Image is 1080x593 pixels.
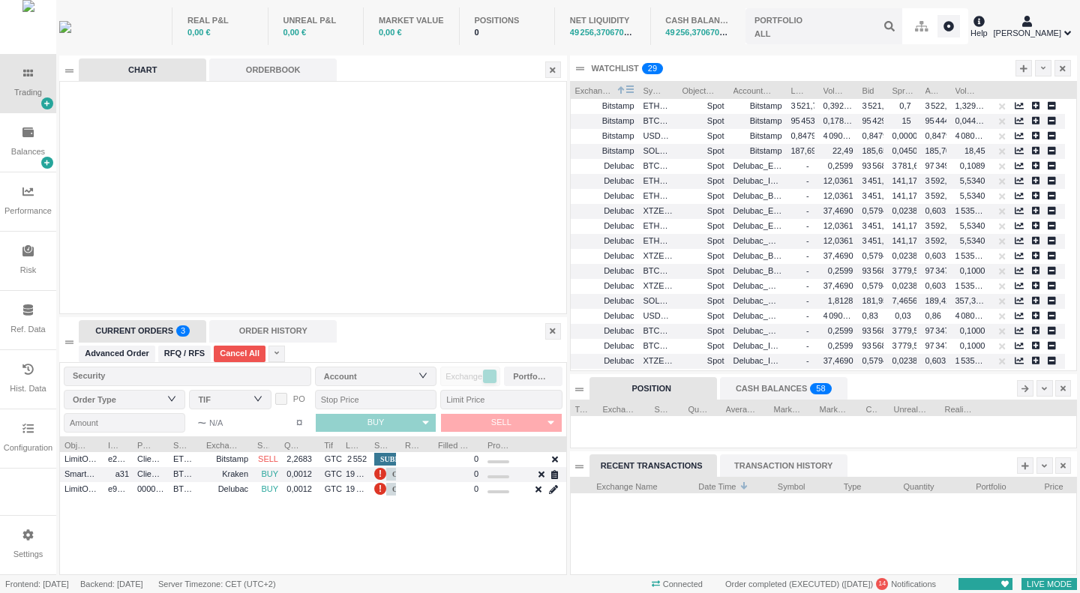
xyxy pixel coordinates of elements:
[892,191,923,200] span: 141,17
[925,176,961,185] span: 3 592,34
[589,377,717,400] div: POSITION
[682,352,724,370] span: Spot
[286,454,312,463] span: 2,2683
[960,326,985,335] span: 0,1000
[198,392,255,407] div: TIF
[820,400,848,415] span: Market Value
[374,436,387,451] span: Status
[682,157,724,175] span: Spot
[823,236,853,245] span: 12,0361
[955,311,996,320] span: 4 080,9814
[181,325,185,340] p: 3
[925,296,970,305] span: 189,42420
[682,142,724,160] span: Spot
[643,187,673,205] span: ETHEUR
[750,101,782,110] span: Bitstamp
[445,369,481,384] span: Exchange
[682,187,724,205] span: Spot
[733,236,831,245] span: Delubac_Retail_Particulier
[733,251,825,260] span: Delubac_Banque_Privee
[925,161,961,170] span: 97 349,8
[315,390,436,409] input: Stop Price
[955,82,976,97] span: Vol Ask
[682,232,724,250] span: Spot
[474,454,478,463] span: 0
[64,451,99,468] span: LimitOrder
[64,413,185,433] input: Amount
[862,131,898,140] span: 0,84791
[73,368,295,383] div: Security
[283,14,348,27] div: UNREAL P&L
[11,145,45,158] div: Balances
[602,131,634,140] span: Bitstamp
[832,146,853,155] span: 22,49
[892,131,928,140] span: 0,00006
[862,281,893,290] span: 0,5794
[823,176,853,185] span: 12,0361
[665,14,730,27] div: CASH BALANCE
[284,436,303,451] span: Quantity
[682,277,724,295] span: Spot
[173,466,197,483] span: BTCEUR
[892,341,924,350] span: 3 779,5
[733,311,831,320] span: Delubac_Retail_Particulier
[733,296,831,305] span: Delubac_Retail_Particulier
[960,161,985,170] span: 0,1089
[418,370,427,380] i: icon: down
[682,127,724,145] span: Spot
[257,436,269,451] span: Side
[828,341,853,350] span: 0,2599
[64,466,99,483] span: SmartLimitOrder
[321,436,333,451] span: Tif
[655,400,670,415] span: Symbol
[925,341,961,350] span: 97 347,8
[733,161,810,170] span: Delubac_Entreprises
[828,326,853,335] span: 0,2599
[806,251,814,260] span: -
[816,383,820,398] p: 5
[283,28,306,37] span: 0,00 €
[955,116,999,125] span: 0,04441011
[925,356,956,365] span: 0,6031
[862,191,898,200] span: 3 451,17
[602,101,634,110] span: Bitstamp
[925,82,937,97] span: Ask
[604,206,634,215] span: Delubac
[925,236,961,245] span: 3 592,34
[643,277,673,295] span: XTZEUR
[960,236,985,245] span: 5,5340
[643,142,673,160] span: SOLEUR
[791,82,805,97] span: Last
[604,356,634,365] span: Delubac
[10,323,45,336] div: Ref. Data
[173,481,197,498] span: BTCEUR
[379,14,444,27] div: MARKET VALUE
[925,221,961,230] span: 3 592,34
[575,400,587,415] span: Type
[187,28,211,37] span: 0,00 €
[374,468,386,480] span: Order is pending for more than 5s
[187,14,253,27] div: REAL P&L
[491,418,511,427] span: SELL
[209,320,337,343] div: ORDER HISTORY
[253,394,262,403] i: icon: down
[733,206,810,215] span: Delubac_Entreprises
[862,266,898,275] span: 93 568,2
[862,101,894,110] span: 3 521,3
[862,176,898,185] span: 3 451,17
[216,454,248,463] span: Bitstamp
[862,236,898,245] span: 3 451,17
[59,21,71,33] img: wyden_logotype_blue.svg
[513,369,546,384] div: Portfolio
[862,296,907,305] span: 181,95856
[733,176,814,185] span: Delubac_Institutionels
[643,322,673,340] span: BTCEUR
[955,296,990,305] span: 357,3960
[754,14,802,27] div: PORTFOLIO
[604,176,634,185] span: Delubac
[643,157,673,175] span: BTCEUR
[828,266,853,275] span: 0,2599
[682,262,724,280] span: Spot
[894,400,927,415] span: Unrealized P&L
[108,481,129,498] span: e937ec9c-5c45-4174-9642-5498302e274e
